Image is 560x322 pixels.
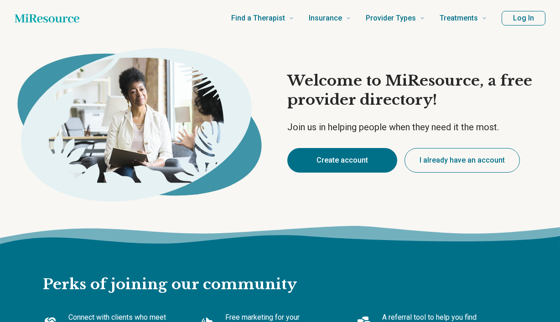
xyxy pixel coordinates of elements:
button: Create account [287,148,397,173]
a: Home page [15,9,79,27]
span: Treatments [440,12,478,25]
button: Log In [502,11,545,26]
h2: Perks of joining our community [43,246,517,294]
span: Find a Therapist [231,12,285,25]
span: Provider Types [366,12,416,25]
p: Join us in helping people when they need it the most. [287,121,557,133]
button: I already have an account [404,148,520,173]
h1: Welcome to MiResource, a free provider directory! [287,72,557,109]
span: Insurance [309,12,342,25]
